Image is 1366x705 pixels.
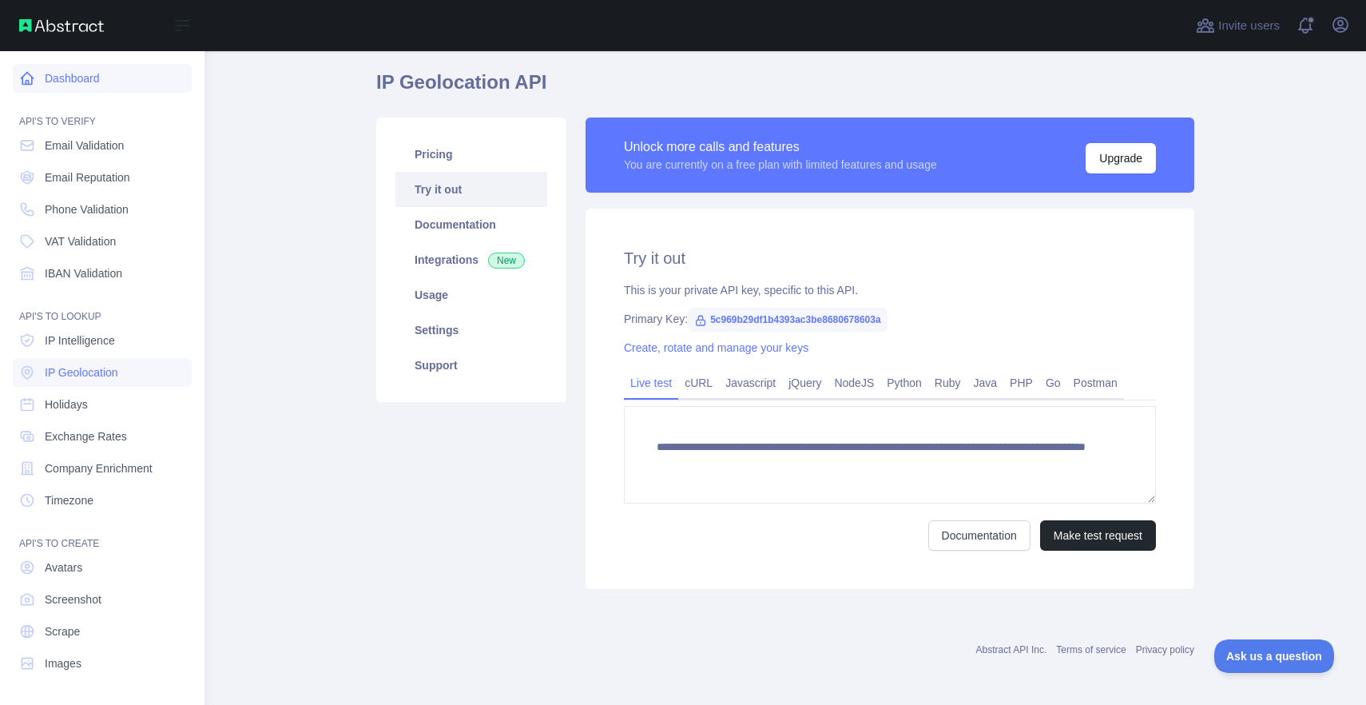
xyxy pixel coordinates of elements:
[45,364,118,380] span: IP Geolocation
[1039,370,1067,396] a: Go
[1136,644,1194,655] a: Privacy policy
[395,242,547,277] a: Integrations New
[13,486,192,515] a: Timezone
[13,518,192,550] div: API'S TO CREATE
[395,207,547,242] a: Documentation
[45,591,101,607] span: Screenshot
[1040,520,1156,551] button: Make test request
[1086,143,1156,173] button: Upgrade
[1056,644,1126,655] a: Terms of service
[13,649,192,678] a: Images
[967,370,1004,396] a: Java
[376,70,1194,108] h1: IP Geolocation API
[395,172,547,207] a: Try it out
[488,253,525,269] span: New
[13,617,192,646] a: Scrape
[624,311,1156,327] div: Primary Key:
[395,348,547,383] a: Support
[13,422,192,451] a: Exchange Rates
[624,247,1156,269] h2: Try it out
[624,137,937,157] div: Unlock more calls and features
[624,370,678,396] a: Live test
[976,644,1047,655] a: Abstract API Inc.
[13,358,192,387] a: IP Geolocation
[624,341,808,354] a: Create, rotate and manage your keys
[782,370,828,396] a: jQuery
[13,163,192,192] a: Email Reputation
[1003,370,1039,396] a: PHP
[395,313,547,348] a: Settings
[13,553,192,582] a: Avatars
[688,308,888,332] span: 5c969b29df1b4393ac3be8680678603a
[1214,639,1334,673] iframe: Toggle Customer Support
[45,396,88,412] span: Holidays
[624,157,937,173] div: You are currently on a free plan with limited features and usage
[45,492,93,508] span: Timezone
[45,623,80,639] span: Scrape
[45,333,115,349] span: IP Intelligence
[13,259,192,288] a: IBAN Validation
[719,370,782,396] a: Javascript
[45,655,81,671] span: Images
[928,370,967,396] a: Ruby
[45,169,130,185] span: Email Reputation
[395,277,547,313] a: Usage
[13,195,192,224] a: Phone Validation
[13,131,192,160] a: Email Validation
[13,585,192,614] a: Screenshot
[45,265,122,281] span: IBAN Validation
[624,282,1156,298] div: This is your private API key, specific to this API.
[1067,370,1124,396] a: Postman
[13,326,192,355] a: IP Intelligence
[13,454,192,483] a: Company Enrichment
[880,370,928,396] a: Python
[45,428,127,444] span: Exchange Rates
[45,560,82,576] span: Avatars
[45,233,116,249] span: VAT Validation
[19,19,104,32] img: Abstract API
[395,137,547,172] a: Pricing
[678,370,719,396] a: cURL
[13,64,192,93] a: Dashboard
[1218,17,1280,35] span: Invite users
[45,201,129,217] span: Phone Validation
[13,291,192,323] div: API'S TO LOOKUP
[13,390,192,419] a: Holidays
[828,370,880,396] a: NodeJS
[13,96,192,128] div: API'S TO VERIFY
[13,227,192,256] a: VAT Validation
[928,520,1030,551] a: Documentation
[45,137,124,153] span: Email Validation
[45,460,153,476] span: Company Enrichment
[1193,13,1283,38] button: Invite users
